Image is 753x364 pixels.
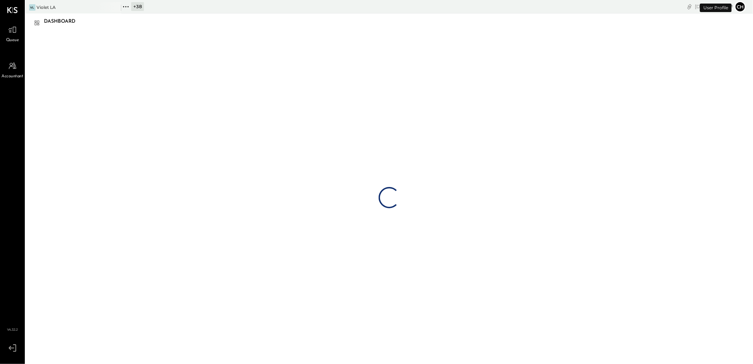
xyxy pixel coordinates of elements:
span: Queue [6,37,19,44]
div: [DATE] [695,3,733,10]
div: + 38 [131,2,144,11]
div: VL [29,4,35,11]
button: ch [735,1,746,12]
div: copy link [686,3,693,10]
span: Accountant [2,73,23,80]
a: Queue [0,23,24,44]
div: User Profile [700,4,732,12]
div: Violet LA [37,4,56,10]
div: Dashboard [44,16,83,27]
a: Accountant [0,59,24,80]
